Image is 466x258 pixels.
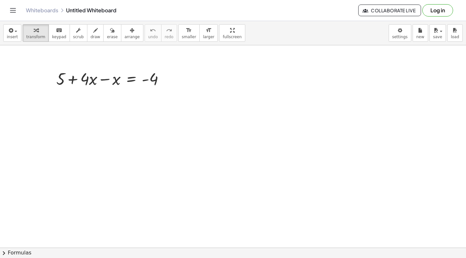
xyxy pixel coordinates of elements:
span: undo [148,35,158,39]
button: save [429,24,446,42]
a: Whiteboards [26,7,58,14]
button: keyboardkeypad [49,24,70,42]
span: larger [203,35,214,39]
span: new [416,35,424,39]
span: arrange [125,35,140,39]
button: transform [23,24,49,42]
span: settings [392,35,408,39]
button: scrub [70,24,87,42]
button: arrange [121,24,143,42]
button: undoundo [145,24,161,42]
span: scrub [73,35,84,39]
button: format_sizelarger [199,24,218,42]
i: format_size [205,27,212,34]
button: new [413,24,428,42]
span: transform [26,35,45,39]
button: draw [87,24,104,42]
span: save [433,35,442,39]
i: keyboard [56,27,62,34]
button: load [447,24,463,42]
span: draw [91,35,100,39]
button: settings [389,24,411,42]
span: redo [165,35,173,39]
i: format_size [186,27,192,34]
span: fullscreen [223,35,241,39]
span: insert [7,35,18,39]
button: format_sizesmaller [178,24,200,42]
span: Collaborate Live [364,7,416,13]
button: redoredo [161,24,177,42]
i: undo [150,27,156,34]
button: Log in [422,4,453,17]
button: Toggle navigation [8,5,18,16]
button: Collaborate Live [358,5,421,16]
button: insert [3,24,21,42]
i: redo [166,27,172,34]
span: smaller [182,35,196,39]
button: erase [103,24,121,42]
span: keypad [52,35,66,39]
span: erase [107,35,117,39]
button: fullscreen [219,24,245,42]
span: load [451,35,459,39]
